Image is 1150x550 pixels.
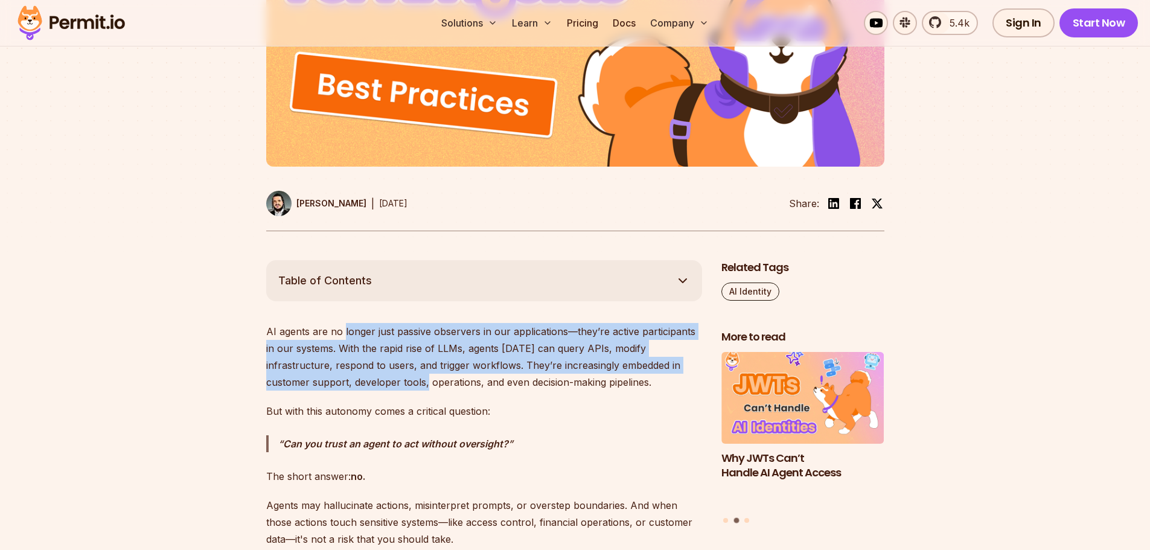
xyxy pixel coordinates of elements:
[351,470,365,482] strong: no.
[721,260,884,275] h2: Related Tags
[721,451,884,481] h3: Why JWTs Can’t Handle AI Agent Access
[278,272,372,289] span: Table of Contents
[266,403,702,420] p: But with this autonomy comes a critical question:
[721,352,884,511] a: Why JWTs Can’t Handle AI Agent AccessWhy JWTs Can’t Handle AI Agent Access
[436,11,502,35] button: Solutions
[507,11,557,35] button: Learn
[283,438,508,450] strong: Can you trust an agent to act without oversight?
[871,197,883,209] img: twitter
[645,11,714,35] button: Company
[721,352,884,525] div: Posts
[266,260,702,301] button: Table of Contents
[723,518,728,523] button: Go to slide 1
[942,16,970,30] span: 5.4k
[721,352,884,511] li: 2 of 3
[721,352,884,444] img: Why JWTs Can’t Handle AI Agent Access
[266,191,292,216] img: Gabriel L. Manor
[992,8,1055,37] a: Sign In
[266,468,702,485] p: The short answer:
[371,196,374,211] div: |
[826,196,841,211] img: linkedin
[608,11,640,35] a: Docs
[266,191,366,216] a: [PERSON_NAME]
[721,283,779,301] a: AI Identity
[922,11,978,35] a: 5.4k
[12,2,130,43] img: Permit logo
[848,196,863,211] img: facebook
[744,518,749,523] button: Go to slide 3
[789,196,819,211] li: Share:
[379,198,407,208] time: [DATE]
[266,497,702,548] p: Agents may hallucinate actions, misinterpret prompts, or overstep boundaries. And when those acti...
[733,518,739,523] button: Go to slide 2
[562,11,603,35] a: Pricing
[266,323,702,391] p: AI agents are no longer just passive observers in our applications—they’re active participants in...
[296,197,366,209] p: [PERSON_NAME]
[721,330,884,345] h2: More to read
[1059,8,1139,37] a: Start Now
